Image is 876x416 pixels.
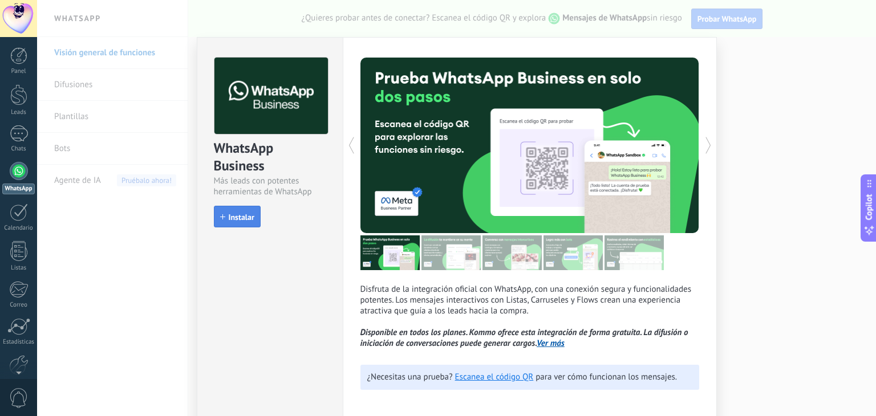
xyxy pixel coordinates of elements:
[2,301,35,309] div: Correo
[2,264,35,272] div: Listas
[367,372,453,382] span: ¿Necesitas una prueba?
[229,213,254,221] span: Instalar
[605,235,664,270] img: tour_image_cc377002d0016b7ebaeb4dbe65cb2175.png
[360,327,688,349] i: Disponible en todos los planes. Kommo ofrece esta integración de forma gratuita. La difusión o in...
[2,183,35,194] div: WhatsApp
[536,372,677,382] span: para ver cómo funcionan los mensajes.
[360,284,699,349] p: Disfruta de la integración oficial con WhatsApp, con una conexión segura y funcionalidades potent...
[2,68,35,75] div: Panel
[544,235,603,270] img: tour_image_62c9952fc9cf984da8d1d2aa2c453724.png
[214,139,326,176] div: WhatsApp Business
[455,372,534,382] a: Escanea el código QR
[863,194,875,221] span: Copilot
[214,176,326,197] div: Más leads con potentes herramientas de WhatsApp
[2,338,35,346] div: Estadísticas
[2,225,35,232] div: Calendario
[214,206,261,227] button: Instalar
[482,235,542,270] img: tour_image_1009fe39f4f058b759f0df5a2b7f6f06.png
[360,235,420,270] img: tour_image_7a4924cebc22ed9e3259523e50fe4fd6.png
[421,235,481,270] img: tour_image_cc27419dad425b0ae96c2716632553fa.png
[537,338,565,349] a: Ver más
[2,109,35,116] div: Leads
[2,145,35,153] div: Chats
[214,58,328,134] img: logo_main.png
